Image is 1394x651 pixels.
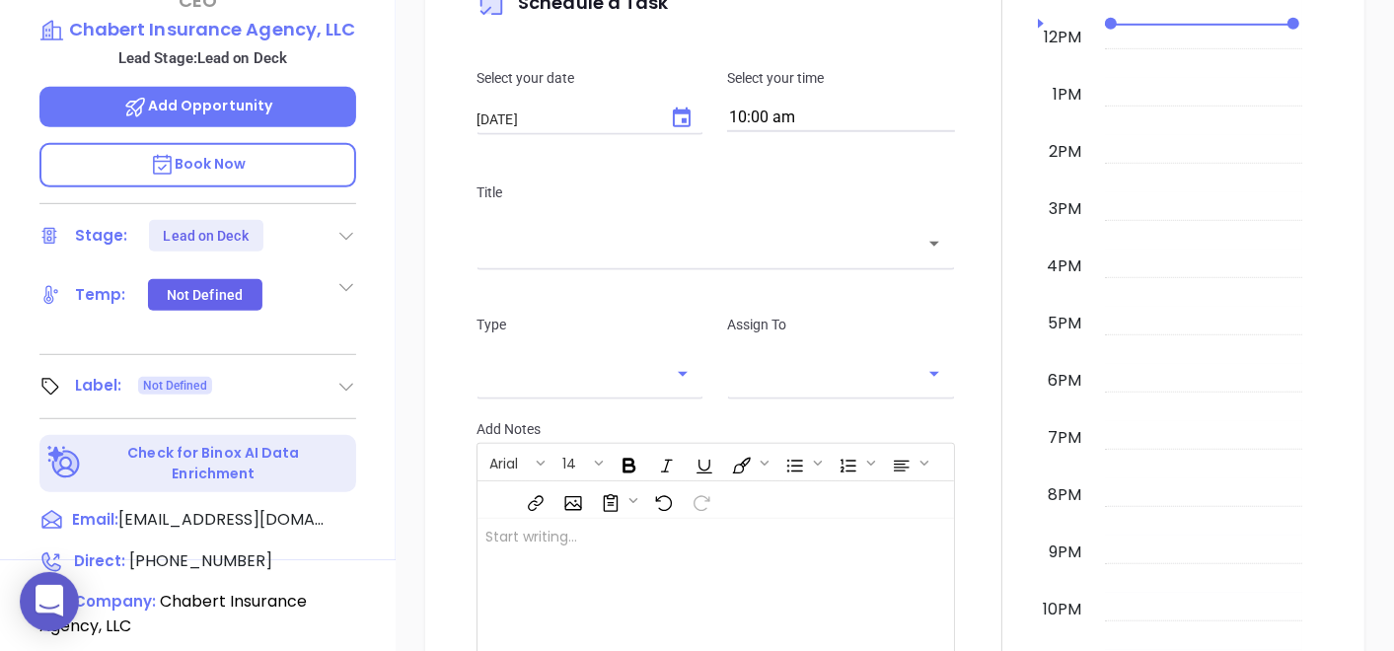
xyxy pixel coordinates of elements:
p: Select your date [477,67,703,89]
button: Open [920,230,948,257]
p: Type [477,314,703,335]
div: 6pm [1044,369,1085,393]
span: Italic [647,446,683,479]
div: 12pm [1040,26,1085,49]
span: Company: [74,591,156,612]
span: Align [882,446,933,479]
span: Email: [72,508,118,534]
div: 3pm [1045,197,1085,221]
input: MM/DD/YYYY [477,109,654,129]
button: Choose date, selected date is Sep 12, 2025 [662,99,701,138]
button: Arial [479,446,533,479]
span: 14 [552,454,586,468]
p: Assign To [727,314,954,335]
p: Title [477,181,955,203]
div: 8pm [1044,483,1085,507]
span: Surveys [591,483,642,517]
button: Open [920,360,948,388]
button: 14 [552,446,591,479]
span: Font family [478,446,550,479]
p: Lead Stage: Lead on Deck [49,45,356,71]
div: 10pm [1039,598,1085,621]
a: Chabert Insurance Agency, LLC [39,16,356,43]
span: [PHONE_NUMBER] [129,549,272,572]
span: Book Now [150,154,247,174]
span: Not Defined [143,375,207,397]
p: Select your time [727,67,954,89]
span: Redo [682,483,717,517]
span: [EMAIL_ADDRESS][DOMAIN_NAME] [118,508,326,532]
div: 2pm [1045,140,1085,164]
div: Stage: [75,221,128,251]
span: Chabert Insurance Agency, LLC [39,590,307,637]
div: Lead on Deck [164,220,249,252]
div: Label: [75,371,122,400]
div: 9pm [1045,541,1085,564]
span: Insert Unordered List [775,446,827,479]
span: Fill color or set the text color [722,446,773,479]
p: Check for Binox AI Data Enrichment [85,443,342,484]
span: Direct : [74,550,125,571]
div: Temp: [75,280,126,310]
span: Underline [685,446,720,479]
div: 4pm [1043,254,1085,278]
span: Add Opportunity [123,96,273,115]
span: Undo [644,483,680,517]
div: 7pm [1044,426,1085,450]
span: Insert Image [553,483,589,517]
div: 5pm [1044,312,1085,335]
span: Arial [479,454,528,468]
span: Insert link [516,483,551,517]
span: Insert Ordered List [829,446,880,479]
div: Not Defined [167,279,243,311]
div: 1pm [1049,83,1085,107]
p: Add Notes [477,418,955,440]
span: Bold [610,446,645,479]
img: Ai-Enrich-DaqCidB-.svg [47,446,82,480]
span: Font size [551,446,608,479]
button: Open [669,360,697,388]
